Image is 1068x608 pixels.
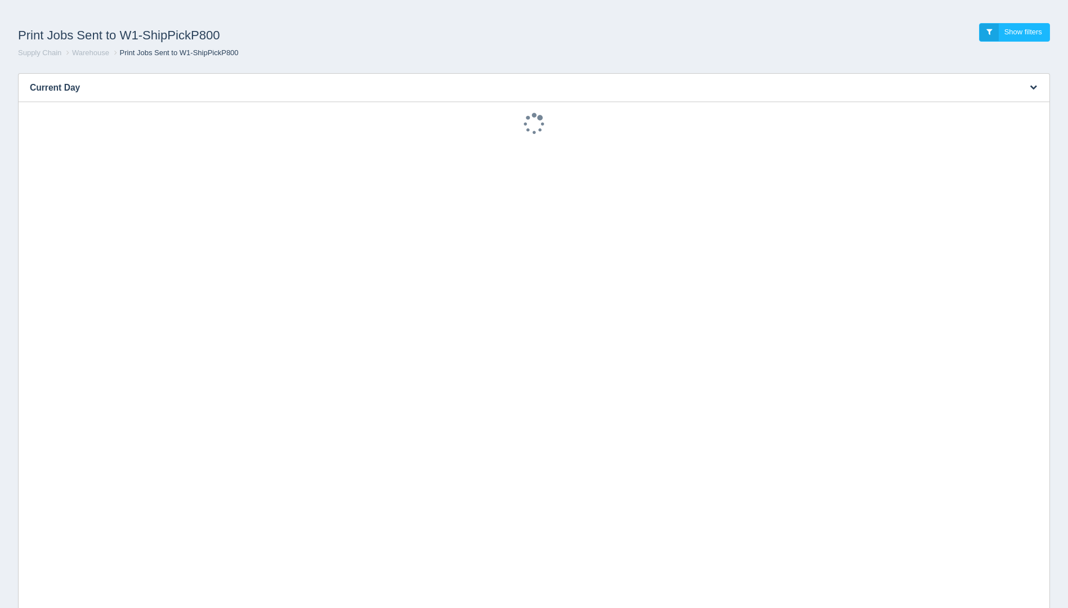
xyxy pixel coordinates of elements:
[18,23,534,48] h1: Print Jobs Sent to W1-ShipPickP800
[1004,28,1042,36] span: Show filters
[111,48,239,59] li: Print Jobs Sent to W1-ShipPickP800
[18,48,61,57] a: Supply Chain
[979,23,1050,42] a: Show filters
[19,74,1015,102] h3: Current Day
[72,48,109,57] a: Warehouse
